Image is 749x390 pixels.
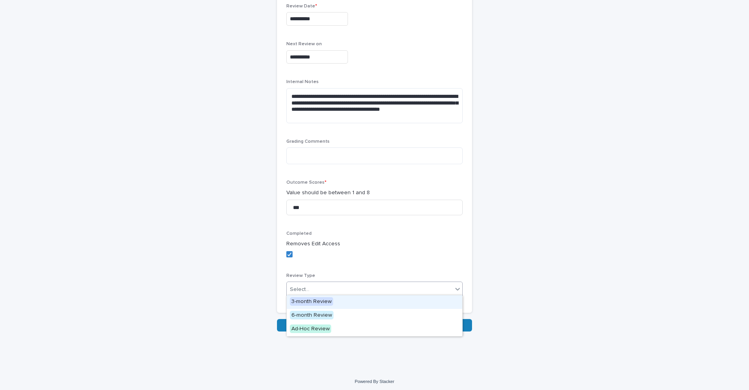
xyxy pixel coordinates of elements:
span: Grading Comments [286,139,330,144]
button: Save [277,319,472,331]
p: Removes Edit Access [286,240,463,248]
div: 6-month Review [287,309,462,323]
div: 3-month Review [287,295,462,309]
span: Next Review on [286,42,322,46]
span: 6-month Review [290,311,334,319]
p: Value should be between 1 and 8 [286,189,463,197]
span: Internal Notes [286,80,319,84]
div: Ad-Hoc Review [287,323,462,336]
span: 3-month Review [290,297,333,306]
span: Review Date [286,4,317,9]
span: Ad-Hoc Review [290,324,331,333]
a: Powered By Stacker [355,379,394,384]
span: Completed [286,231,312,236]
div: Select... [290,285,309,294]
span: Outcome Scores [286,180,327,185]
span: Review Type [286,273,315,278]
